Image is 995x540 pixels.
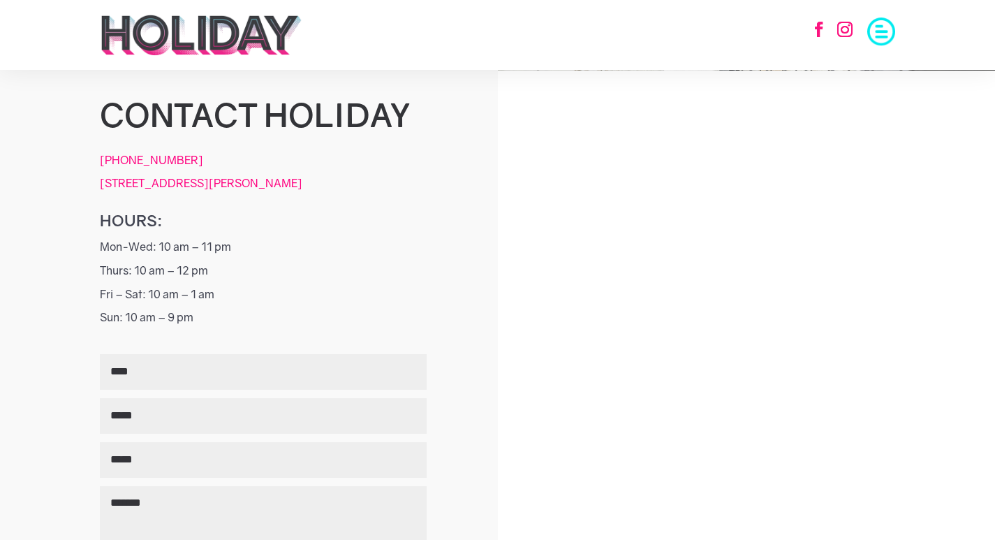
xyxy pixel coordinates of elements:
[804,14,834,45] a: Follow on Facebook
[100,289,463,312] p: Fri – Sat: 10 am – 1 am
[100,14,303,56] img: holiday-logo-black
[100,98,463,140] h1: Contact holiday
[100,265,463,289] p: Thurs: 10 am – 12 pm
[100,241,463,265] p: Mon-Wed: 10 am – 11 pm
[830,14,860,45] a: Follow on Instagram
[100,211,463,231] h6: Hours:
[100,153,203,167] a: [PHONE_NUMBER]
[100,312,463,335] p: Sun: 10 am – 9 pm
[100,176,302,190] a: [STREET_ADDRESS][PERSON_NAME]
